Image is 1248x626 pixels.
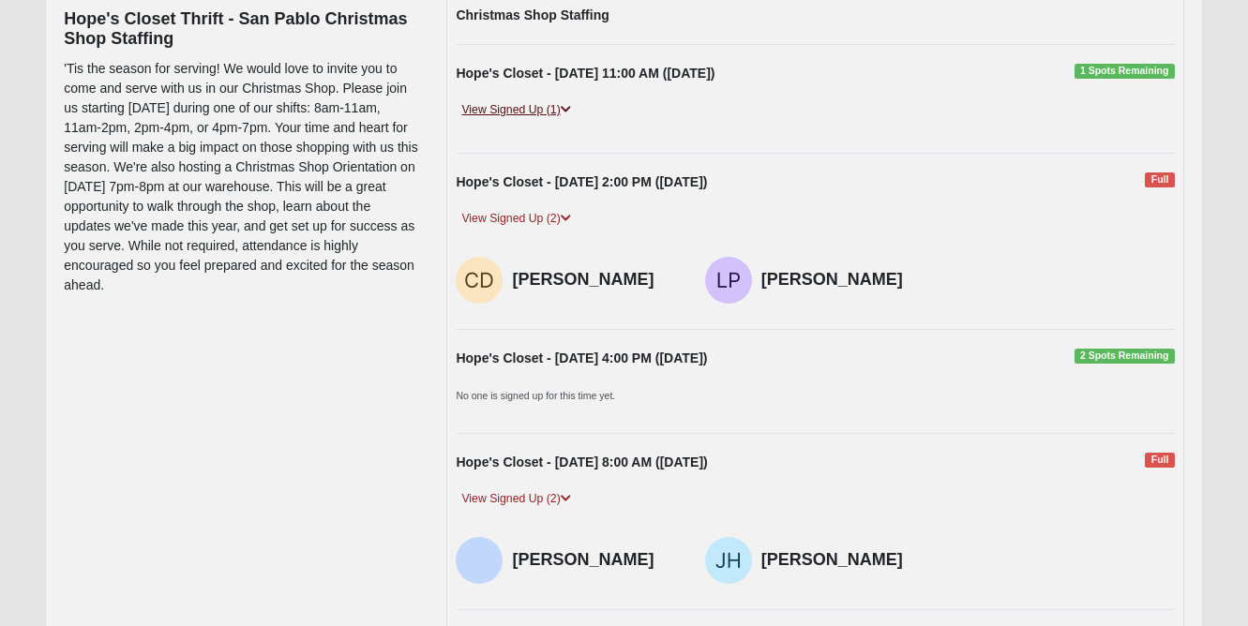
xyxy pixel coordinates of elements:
span: 1 Spots Remaining [1075,64,1175,79]
h4: [PERSON_NAME] [512,550,676,571]
img: Linda Payne [705,257,752,304]
h4: [PERSON_NAME] [761,270,925,291]
strong: Hope's Closet - [DATE] 4:00 PM ([DATE]) [456,350,707,365]
a: View Signed Up (2) [456,489,576,509]
img: Michelle Pembroke [456,537,503,584]
h4: Hope's Closet Thrift - San Pablo Christmas Shop Staffing [64,9,418,50]
span: Full [1145,172,1174,187]
a: View Signed Up (2) [456,209,576,229]
strong: Hope's Closet - [DATE] 8:00 AM ([DATE]) [456,455,707,469]
h4: [PERSON_NAME] [761,550,925,571]
a: View Signed Up (1) [456,100,576,120]
strong: Hope's Closet - [DATE] 2:00 PM ([DATE]) [456,174,707,189]
h4: [PERSON_NAME] [512,270,676,291]
img: Cynthia Davis [456,257,503,304]
img: Jessica Haag [705,537,752,584]
span: 2 Spots Remaining [1075,349,1175,364]
strong: Christmas Shop Staffing [456,7,609,22]
strong: Hope's Closet - [DATE] 11:00 AM ([DATE]) [456,66,714,81]
p: 'Tis the season for serving! We would love to invite you to come and serve with us in our Christm... [64,59,418,295]
span: Full [1145,453,1174,468]
small: No one is signed up for this time yet. [456,390,615,401]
